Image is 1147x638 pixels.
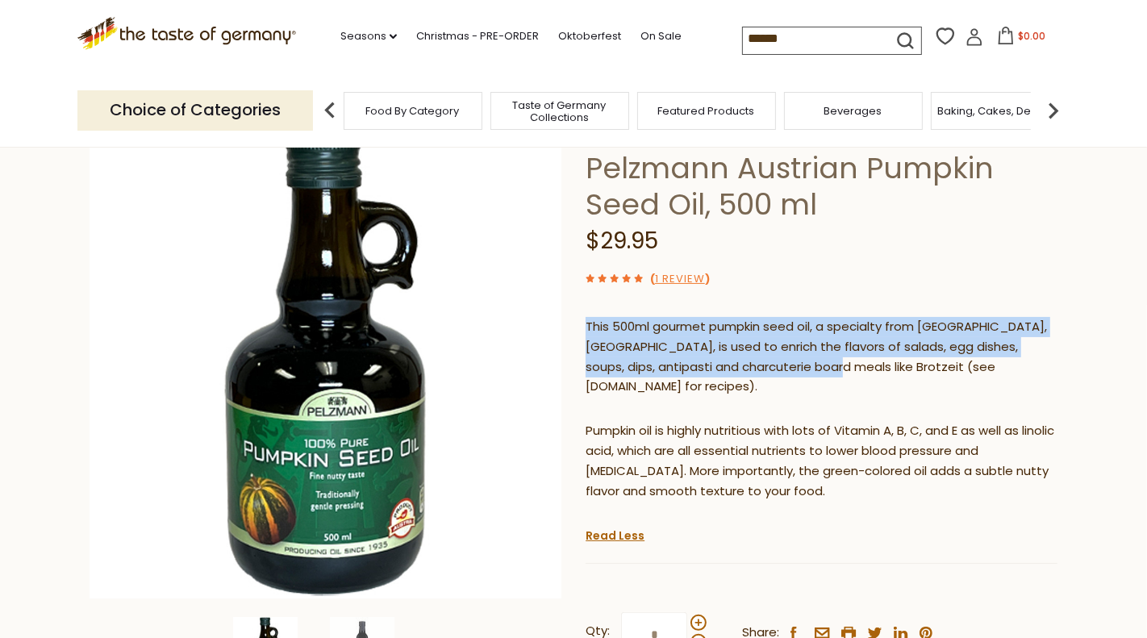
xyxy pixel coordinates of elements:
a: Taste of Germany Collections [495,99,624,123]
p: This 500ml gourmet pumpkin seed oil, a specialty from [GEOGRAPHIC_DATA], [GEOGRAPHIC_DATA], is us... [586,317,1057,398]
a: Christmas - PRE-ORDER [416,27,539,45]
span: $29.95 [586,225,658,256]
a: Food By Category [366,105,460,117]
p: Choice of Categories [77,90,313,130]
a: On Sale [640,27,682,45]
img: previous arrow [314,94,346,127]
span: ( ) [650,271,710,286]
h1: Pelzmann Austrian Pumpkin Seed Oil, 500 ml [586,150,1057,223]
img: next arrow [1037,94,1070,127]
a: Oktoberfest [558,27,621,45]
p: Pumpkin oil is highly nutritious with lots of Vitamin A, B, C, and E as well as linolic acid, whi... [586,421,1057,502]
a: Featured Products [658,105,755,117]
img: Pelzmann Austrian Pumpkin Seed Oil, 500 ml [90,127,561,598]
button: $0.00 [986,27,1055,51]
a: Read Less [586,527,644,544]
a: Beverages [824,105,882,117]
a: Baking, Cakes, Desserts [937,105,1062,117]
a: 1 Review [655,271,705,288]
span: $0.00 [1018,29,1045,43]
a: Seasons [340,27,397,45]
